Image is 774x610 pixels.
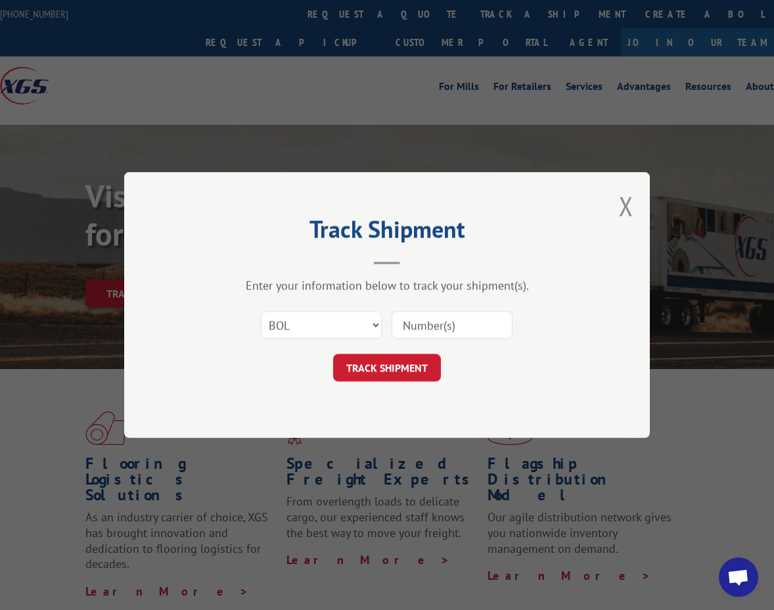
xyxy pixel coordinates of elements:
button: TRACK SHIPMENT [333,354,441,381]
div: Enter your information below to track your shipment(s). [190,278,584,293]
div: Open chat [719,557,758,597]
h2: Track Shipment [190,220,584,245]
button: Close modal [619,188,633,223]
input: Number(s) [392,311,512,339]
